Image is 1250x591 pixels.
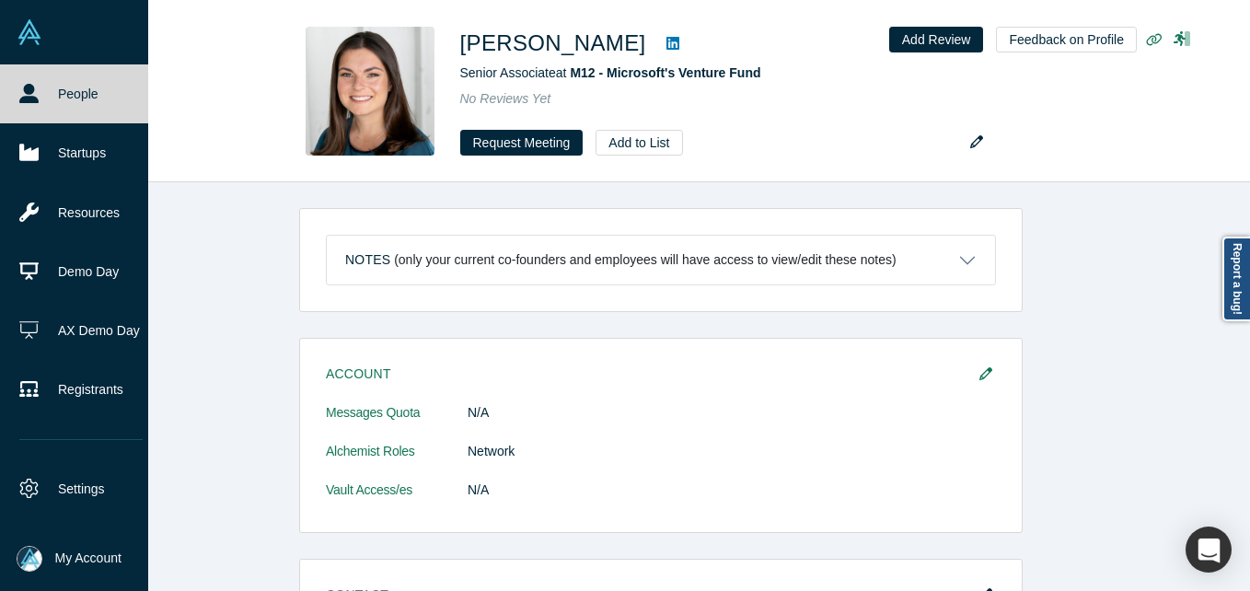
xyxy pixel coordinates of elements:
h1: [PERSON_NAME] [460,27,646,60]
button: Add Review [889,27,984,52]
button: Request Meeting [460,130,584,156]
a: Report a bug! [1222,237,1250,321]
dt: Messages Quota [326,403,468,442]
dd: N/A [468,481,996,500]
a: M12 - Microsoft's Venture Fund [570,65,760,80]
span: No Reviews Yet [460,91,551,106]
span: My Account [55,549,122,568]
p: (only your current co-founders and employees will have access to view/edit these notes) [394,252,897,268]
img: Alchemist Vault Logo [17,19,42,45]
dd: N/A [468,403,996,423]
button: Feedback on Profile [996,27,1137,52]
img: Carli Stein's Profile Image [306,27,434,156]
dt: Vault Access/es [326,481,468,519]
img: Mia Scott's Account [17,546,42,572]
button: Add to List [596,130,682,156]
button: My Account [17,546,122,572]
span: Senior Associate at [460,65,761,80]
button: Notes (only your current co-founders and employees will have access to view/edit these notes) [327,236,995,284]
h3: Notes [345,250,390,270]
dd: Network [468,442,996,461]
dt: Alchemist Roles [326,442,468,481]
h3: Account [326,365,970,384]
